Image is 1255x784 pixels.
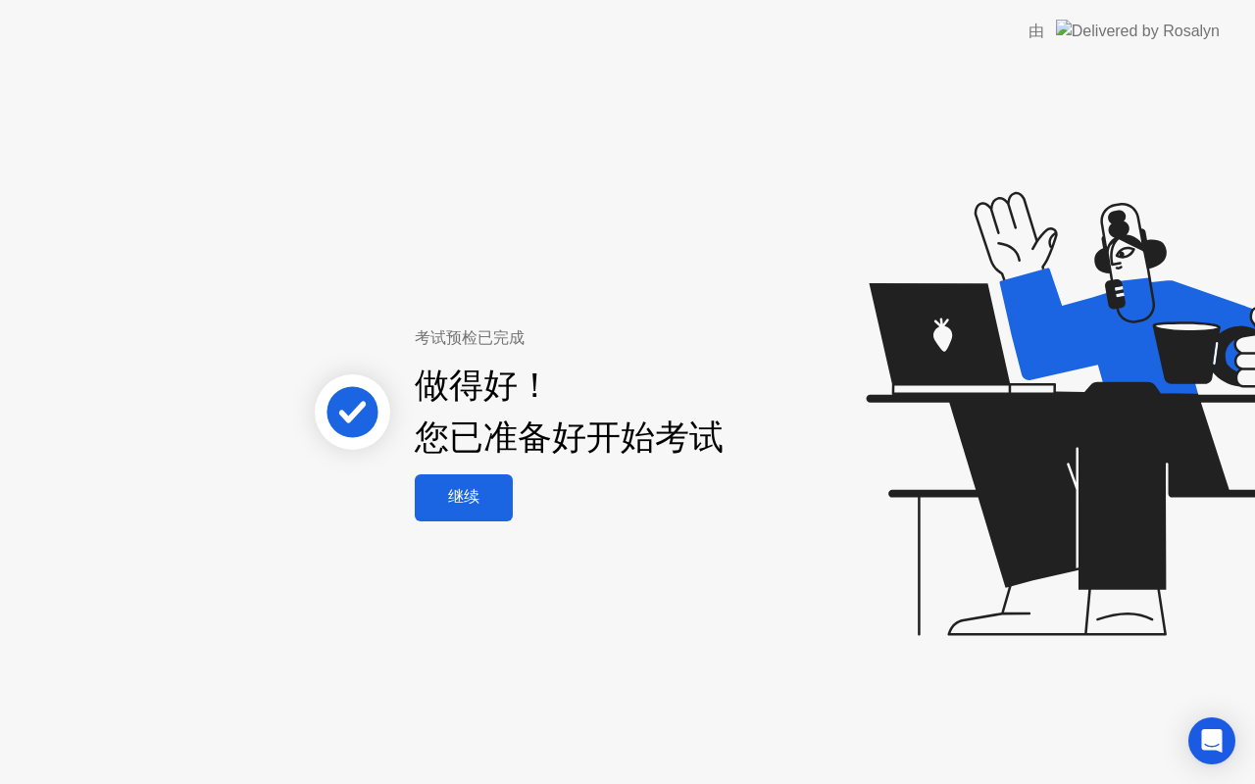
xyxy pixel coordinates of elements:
div: 由 [1029,20,1044,43]
div: 做得好！ 您已准备好开始考试 [415,360,724,464]
img: Delivered by Rosalyn [1056,20,1220,42]
button: 继续 [415,474,513,521]
div: Open Intercom Messenger [1188,717,1235,764]
div: 继续 [421,487,507,508]
div: 考试预检已完成 [415,326,820,350]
